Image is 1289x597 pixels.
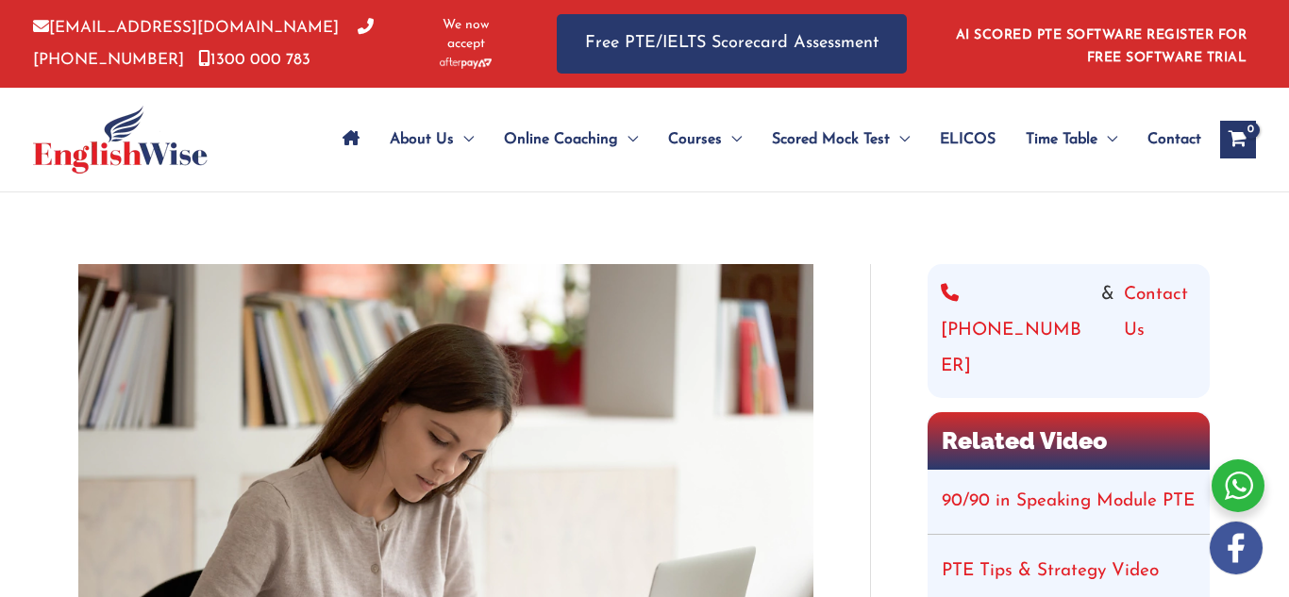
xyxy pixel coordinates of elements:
[945,13,1256,75] aside: Header Widget 1
[1147,107,1201,173] span: Contact
[722,107,742,173] span: Menu Toggle
[941,277,1197,385] div: &
[390,107,454,173] span: About Us
[327,107,1201,173] nav: Site Navigation: Main Menu
[504,107,618,173] span: Online Coaching
[942,492,1195,510] a: 90/90 in Speaking Module PTE
[668,107,722,173] span: Courses
[1011,107,1132,173] a: Time TableMenu Toggle
[1210,522,1263,574] img: white-facebook.png
[757,107,925,173] a: Scored Mock TestMenu Toggle
[1124,277,1197,385] a: Contact Us
[940,107,996,173] span: ELICOS
[33,20,339,36] a: [EMAIL_ADDRESS][DOMAIN_NAME]
[440,58,492,68] img: Afterpay-Logo
[375,107,489,173] a: About UsMenu Toggle
[33,20,374,67] a: [PHONE_NUMBER]
[772,107,890,173] span: Scored Mock Test
[928,412,1210,470] h2: Related Video
[557,14,907,74] a: Free PTE/IELTS Scorecard Assessment
[1026,107,1097,173] span: Time Table
[653,107,757,173] a: CoursesMenu Toggle
[1220,121,1256,158] a: View Shopping Cart, empty
[941,277,1092,385] a: [PHONE_NUMBER]
[925,107,1011,173] a: ELICOS
[423,16,510,54] span: We now accept
[198,52,310,68] a: 1300 000 783
[454,107,474,173] span: Menu Toggle
[942,562,1159,580] a: PTE Tips & Strategy Video
[956,28,1247,65] a: AI SCORED PTE SOFTWARE REGISTER FOR FREE SOFTWARE TRIAL
[618,107,638,173] span: Menu Toggle
[890,107,910,173] span: Menu Toggle
[1132,107,1201,173] a: Contact
[33,106,208,174] img: cropped-ew-logo
[1097,107,1117,173] span: Menu Toggle
[489,107,653,173] a: Online CoachingMenu Toggle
